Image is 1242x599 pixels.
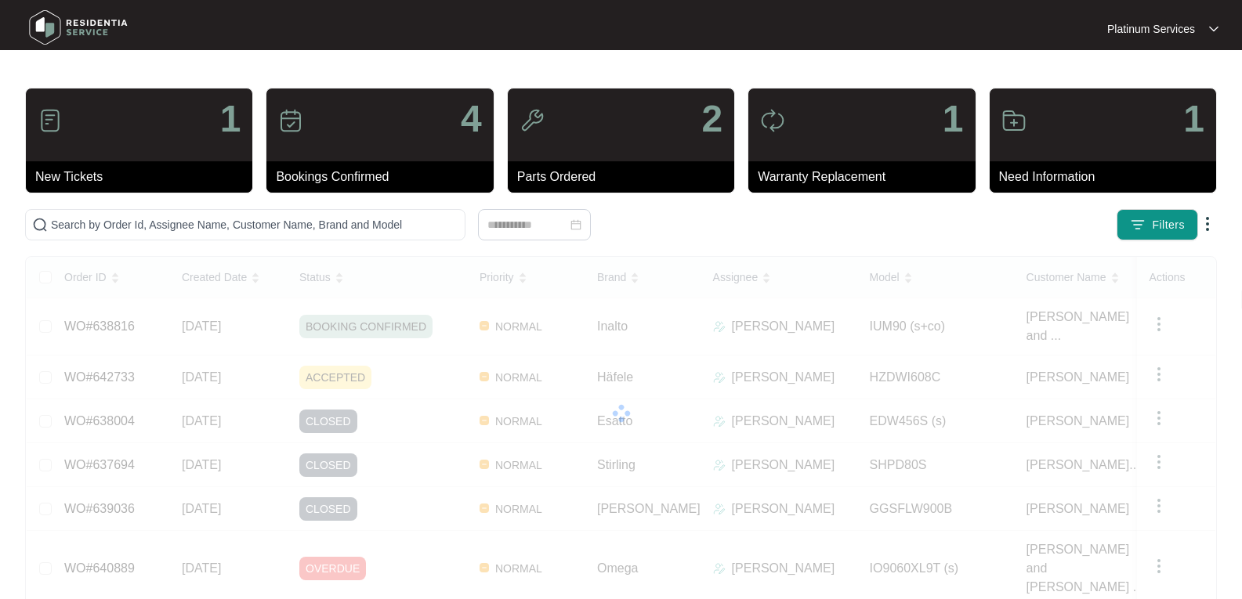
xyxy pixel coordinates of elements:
p: Parts Ordered [517,168,734,186]
p: Warranty Replacement [758,168,975,186]
img: filter icon [1130,217,1146,233]
p: Need Information [999,168,1216,186]
p: 1 [943,100,964,138]
span: Filters [1152,217,1185,233]
p: New Tickets [35,168,252,186]
p: Platinum Services [1107,21,1195,37]
img: dropdown arrow [1198,215,1217,233]
img: dropdown arrow [1209,25,1218,33]
img: icon [278,108,303,133]
img: icon [1001,108,1027,133]
img: icon [520,108,545,133]
p: 1 [220,100,241,138]
button: filter iconFilters [1117,209,1198,240]
img: icon [38,108,63,133]
p: 1 [1183,100,1204,138]
input: Search by Order Id, Assignee Name, Customer Name, Brand and Model [51,216,458,233]
p: 2 [701,100,722,138]
img: residentia service logo [24,4,133,51]
img: icon [760,108,785,133]
p: 4 [461,100,482,138]
p: Bookings Confirmed [276,168,493,186]
img: search-icon [32,217,48,233]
